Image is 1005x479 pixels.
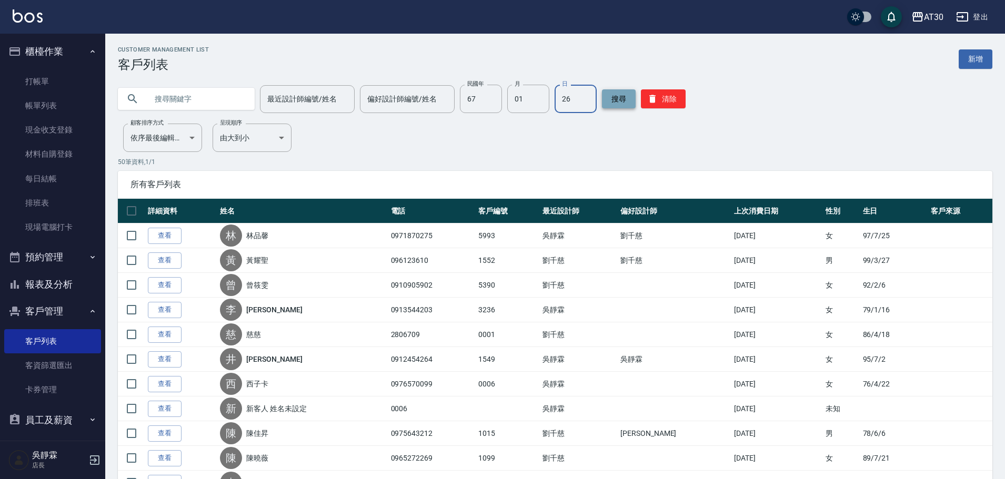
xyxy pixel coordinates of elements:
[476,322,540,347] td: 0001
[388,347,476,372] td: 0912454264
[148,401,182,417] a: 查看
[148,450,182,466] a: 查看
[860,372,928,396] td: 76/4/22
[540,273,618,298] td: 劉千慈
[148,228,182,244] a: 查看
[246,280,268,290] a: 曾筱雯
[145,199,217,223] th: 詳細資料
[388,372,476,396] td: 0976570099
[860,322,928,347] td: 86/4/18
[4,69,101,94] a: 打帳單
[4,142,101,166] a: 材料自購登錄
[540,248,618,273] td: 劉千慈
[562,80,567,88] label: 日
[4,243,101,271] button: 預約管理
[32,461,86,470] p: 店長
[907,6,948,28] button: AT30
[467,80,484,88] label: 民國年
[476,199,540,223] th: 客戶編號
[515,80,520,88] label: 月
[130,119,164,127] label: 顧客排序方式
[618,421,731,446] td: [PERSON_NAME]
[220,348,242,370] div: 井
[540,199,618,223] th: 最近設計師
[118,46,209,53] h2: Customer Management List
[220,119,242,127] label: 呈現順序
[731,273,823,298] td: [DATE]
[924,11,943,24] div: AT30
[823,273,860,298] td: 女
[476,347,540,372] td: 1549
[731,347,823,372] td: [DATE]
[731,322,823,347] td: [DATE]
[4,38,101,65] button: 櫃檯作業
[4,329,101,353] a: 客戶列表
[823,248,860,273] td: 男
[220,373,242,395] div: 西
[388,248,476,273] td: 096123610
[823,223,860,248] td: 女
[860,273,928,298] td: 92/2/6
[4,298,101,325] button: 客戶管理
[540,421,618,446] td: 劉千慈
[246,255,268,266] a: 黃耀聖
[731,199,823,223] th: 上次消費日期
[388,223,476,248] td: 0971870275
[246,329,261,340] a: 慈慈
[540,396,618,421] td: 吳靜霖
[148,425,182,442] a: 查看
[220,299,242,321] div: 李
[540,298,618,322] td: 吳靜霖
[952,7,992,27] button: 登出
[618,223,731,248] td: 劉千慈
[4,118,101,142] a: 現金收支登錄
[246,379,268,389] a: 西子卡
[388,322,476,347] td: 2806709
[8,450,29,471] img: Person
[220,323,242,345] div: 慈
[13,9,43,23] img: Logo
[4,167,101,191] a: 每日結帳
[881,6,902,27] button: save
[388,396,476,421] td: 0006
[476,223,540,248] td: 5993
[4,378,101,402] a: 卡券管理
[731,223,823,248] td: [DATE]
[388,199,476,223] th: 電話
[246,428,268,439] a: 陳佳昇
[246,453,268,463] a: 陳曉薇
[860,347,928,372] td: 95/7/2
[823,396,860,421] td: 未知
[476,372,540,396] td: 0006
[220,447,242,469] div: 陳
[148,327,182,343] a: 查看
[860,199,928,223] th: 生日
[220,225,242,247] div: 林
[388,298,476,322] td: 0913544203
[246,403,307,414] a: 新客人 姓名未設定
[246,354,302,364] a: [PERSON_NAME]
[860,421,928,446] td: 78/6/6
[217,199,388,223] th: 姓名
[641,89,686,108] button: 清除
[4,433,101,461] button: 商品管理
[823,199,860,223] th: 性別
[148,376,182,392] a: 查看
[823,347,860,372] td: 女
[220,422,242,444] div: 陳
[959,49,992,69] a: 新增
[476,446,540,471] td: 1099
[618,199,731,223] th: 偏好設計師
[731,446,823,471] td: [DATE]
[823,322,860,347] td: 女
[213,124,292,152] div: 由大到小
[731,396,823,421] td: [DATE]
[618,347,731,372] td: 吳靜霖
[123,124,202,152] div: 依序最後編輯時間
[540,372,618,396] td: 吳靜霖
[823,421,860,446] td: 男
[540,347,618,372] td: 吳靜霖
[540,322,618,347] td: 劉千慈
[540,223,618,248] td: 吳靜霖
[4,271,101,298] button: 報表及分析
